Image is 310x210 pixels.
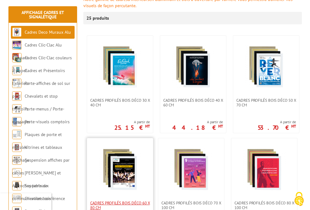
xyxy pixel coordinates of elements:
a: Suspension affiches par câbles [12,157,70,176]
a: Cadres Profilés Bois Déco 30 x 40 cm [87,98,153,107]
sup: HT [145,124,150,129]
sup: HT [218,124,223,129]
a: Supports de communication bois [12,183,51,201]
span: Cadres Profilés Bois Déco 60 x 80 cm [90,201,150,210]
img: Cadres Profilés Bois Déco 60 x 80 cm [98,148,142,191]
span: A partir de [172,120,223,125]
span: Cadres Profilés Bois Déco 80 x 100 cm [234,201,294,210]
a: Cadres Profilés Bois Déco 50 x 70 cm [233,98,299,107]
img: Cadres Profilés Bois Déco 70 x 100 cm [169,148,213,191]
button: Cookies (fenêtre modale) [288,189,310,210]
a: Affichage Cadres et Signalétique [22,10,64,20]
span: A partir de [114,120,150,125]
p: 25 produits [86,12,110,24]
a: Porte-menus / Porte-messages [12,106,64,125]
a: Vitrines et tableaux affichage [12,144,62,163]
a: Plaques de porte et murales [12,132,62,150]
p: 25.15 € [114,126,150,129]
a: Cadres Profilés Bois Déco 60 x 80 cm [87,201,153,210]
img: Cadres Deco Muraux Alu ou Bois [12,27,22,37]
a: Cadres Profilés Bois Déco 80 x 100 cm [231,201,297,210]
p: 44.18 € [172,126,223,129]
img: Cadres Profilés Bois Déco 30 x 40 cm [98,45,142,89]
a: Cadres Deco Muraux Alu ou [GEOGRAPHIC_DATA] [12,29,71,48]
a: Cadres Profilés Bois Déco 70 x 100 cm [158,201,224,210]
img: Cadres Profilés Bois Déco 50 x 70 cm [244,45,288,89]
img: Cadres Profilés Bois Déco 40 x 60 cm [171,45,215,89]
img: Plaques de porte et murales [12,130,22,139]
a: Cadres Clic-Clac Alu Clippant [12,42,62,61]
span: Cadres Profilés Bois Déco 40 x 60 cm [163,98,223,107]
a: Cadres et Présentoirs Extérieur [12,68,65,86]
a: Porte-visuels comptoirs [25,119,70,125]
p: 53.70 € [258,126,296,129]
span: A partir de [258,120,296,125]
a: Porte-affiches de sol sur pied [12,81,70,99]
span: Cadres Profilés Bois Déco 70 x 100 cm [161,201,221,210]
span: Cadres Profilés Bois Déco 50 x 70 cm [236,98,296,107]
span: Cadres Profilés Bois Déco 30 x 40 cm [90,98,150,107]
a: Chevalets et stop trottoirs [12,93,58,112]
img: Cadres Profilés Bois Déco 80 x 100 cm [242,148,286,191]
sup: HT [291,124,296,129]
a: Cadres Profilés Bois Déco 40 x 60 cm [160,98,226,107]
img: Cookies (fenêtre modale) [291,191,307,207]
a: Cadres Clic-Clac couleurs à clapet [12,55,72,73]
a: [PERSON_NAME] et Accroches tableaux [12,170,61,188]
